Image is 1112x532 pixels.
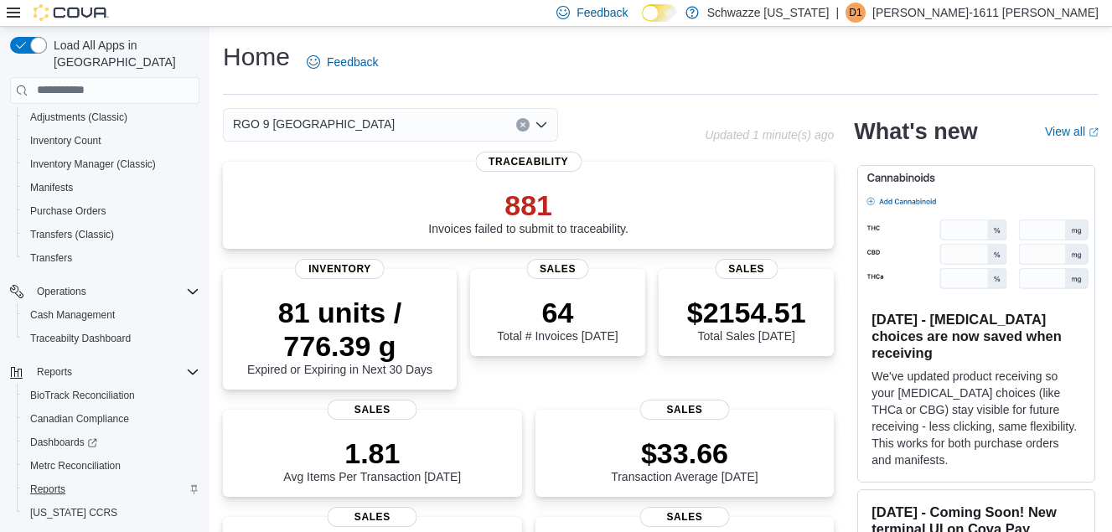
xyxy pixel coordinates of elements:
[516,118,530,132] button: Clear input
[835,3,839,23] p: |
[872,3,1099,23] p: [PERSON_NAME]-1611 [PERSON_NAME]
[283,436,461,483] div: Avg Items Per Transaction [DATE]
[30,362,79,382] button: Reports
[846,3,866,23] div: David-1611 Rivera
[705,128,834,142] p: Updated 1 minute(s) ago
[17,223,206,246] button: Transfers (Classic)
[535,118,548,132] button: Open list of options
[37,285,86,298] span: Operations
[30,506,117,519] span: [US_STATE] CCRS
[23,225,199,245] span: Transfers (Classic)
[17,246,206,270] button: Transfers
[328,507,417,527] span: Sales
[707,3,830,23] p: Schwazze [US_STATE]
[30,436,97,449] span: Dashboards
[687,296,806,329] p: $2154.51
[17,407,206,431] button: Canadian Compliance
[23,107,134,127] a: Adjustments (Classic)
[37,365,72,379] span: Reports
[23,154,199,174] span: Inventory Manager (Classic)
[30,362,199,382] span: Reports
[236,296,443,376] div: Expired or Expiring in Next 30 Days
[428,189,628,235] div: Invoices failed to submit to traceability.
[327,54,378,70] span: Feedback
[30,181,73,194] span: Manifests
[23,154,163,174] a: Inventory Manager (Classic)
[642,22,643,23] span: Dark Mode
[687,296,806,343] div: Total Sales [DATE]
[849,3,861,23] span: D1
[17,152,206,176] button: Inventory Manager (Classic)
[23,201,199,221] span: Purchase Orders
[17,176,206,199] button: Manifests
[23,131,199,151] span: Inventory Count
[30,412,129,426] span: Canadian Compliance
[30,308,115,322] span: Cash Management
[497,296,618,329] p: 64
[23,178,80,198] a: Manifests
[639,507,729,527] span: Sales
[233,114,395,134] span: RGO 9 [GEOGRAPHIC_DATA]
[300,45,385,79] a: Feedback
[30,134,101,147] span: Inventory Count
[23,305,122,325] a: Cash Management
[23,503,199,523] span: Washington CCRS
[3,280,206,303] button: Operations
[23,385,199,405] span: BioTrack Reconciliation
[23,432,199,452] span: Dashboards
[47,37,199,70] span: Load All Apps in [GEOGRAPHIC_DATA]
[17,303,206,327] button: Cash Management
[30,483,65,496] span: Reports
[17,454,206,478] button: Metrc Reconciliation
[23,503,124,523] a: [US_STATE] CCRS
[611,436,758,470] p: $33.66
[23,479,72,499] a: Reports
[1045,125,1099,138] a: View allExternal link
[328,400,417,420] span: Sales
[17,501,206,524] button: [US_STATE] CCRS
[17,384,206,407] button: BioTrack Reconciliation
[611,436,758,483] div: Transaction Average [DATE]
[23,305,199,325] span: Cash Management
[30,281,199,302] span: Operations
[23,479,199,499] span: Reports
[639,400,729,420] span: Sales
[23,328,137,349] a: Traceabilty Dashboard
[30,332,131,345] span: Traceabilty Dashboard
[17,106,206,129] button: Adjustments (Classic)
[17,199,206,223] button: Purchase Orders
[236,296,443,363] p: 81 units / 776.39 g
[577,4,628,21] span: Feedback
[17,431,206,454] a: Dashboards
[23,248,79,268] a: Transfers
[30,251,72,265] span: Transfers
[30,459,121,473] span: Metrc Reconciliation
[23,131,108,151] a: Inventory Count
[17,327,206,350] button: Traceabilty Dashboard
[34,4,109,21] img: Cova
[871,311,1081,361] h3: [DATE] - [MEDICAL_DATA] choices are now saved when receiving
[23,225,121,245] a: Transfers (Classic)
[642,4,677,22] input: Dark Mode
[23,385,142,405] a: BioTrack Reconciliation
[526,259,589,279] span: Sales
[23,432,104,452] a: Dashboards
[23,178,199,198] span: Manifests
[283,436,461,470] p: 1.81
[23,201,113,221] a: Purchase Orders
[23,248,199,268] span: Transfers
[1089,127,1099,137] svg: External link
[30,389,135,402] span: BioTrack Reconciliation
[295,259,385,279] span: Inventory
[497,296,618,343] div: Total # Invoices [DATE]
[428,189,628,222] p: 881
[30,111,127,124] span: Adjustments (Classic)
[30,158,156,171] span: Inventory Manager (Classic)
[23,456,199,476] span: Metrc Reconciliation
[475,152,582,172] span: Traceability
[23,456,127,476] a: Metrc Reconciliation
[30,204,106,218] span: Purchase Orders
[30,228,114,241] span: Transfers (Classic)
[23,409,199,429] span: Canadian Compliance
[871,368,1081,468] p: We've updated product receiving so your [MEDICAL_DATA] choices (like THCa or CBG) stay visible fo...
